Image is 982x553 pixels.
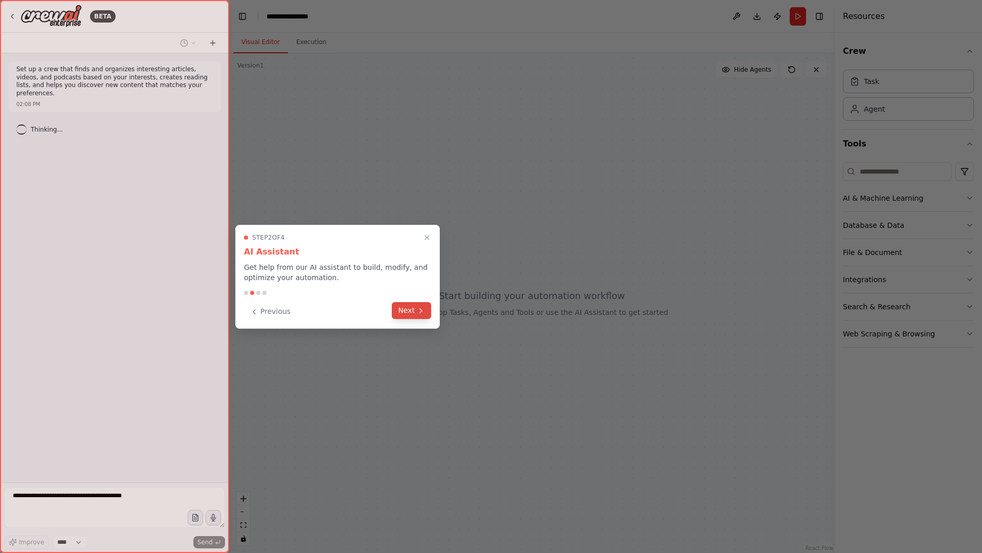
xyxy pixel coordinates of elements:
[421,231,433,244] button: Close walkthrough
[392,302,431,319] button: Next
[244,303,297,320] button: Previous
[235,9,250,24] button: Hide left sidebar
[244,246,431,258] h3: AI Assistant
[244,262,431,283] p: Get help from our AI assistant to build, modify, and optimize your automation.
[252,233,285,242] span: Step 2 of 4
